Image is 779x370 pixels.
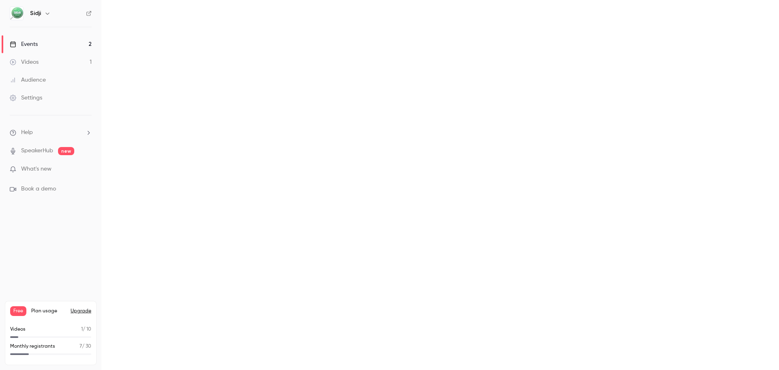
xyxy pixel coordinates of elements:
[10,326,26,333] p: Videos
[80,343,91,350] p: / 30
[10,306,26,316] span: Free
[10,343,55,350] p: Monthly registrants
[10,58,39,66] div: Videos
[30,9,41,17] h6: Sidji
[21,147,53,155] a: SpeakerHub
[10,128,92,137] li: help-dropdown-opener
[10,40,38,48] div: Events
[58,147,74,155] span: new
[81,326,91,333] p: / 10
[21,165,52,173] span: What's new
[21,128,33,137] span: Help
[31,308,66,314] span: Plan usage
[81,327,83,332] span: 1
[80,344,82,349] span: 7
[71,308,91,314] button: Upgrade
[21,185,56,193] span: Book a demo
[10,7,23,20] img: Sidji
[10,76,46,84] div: Audience
[10,94,42,102] div: Settings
